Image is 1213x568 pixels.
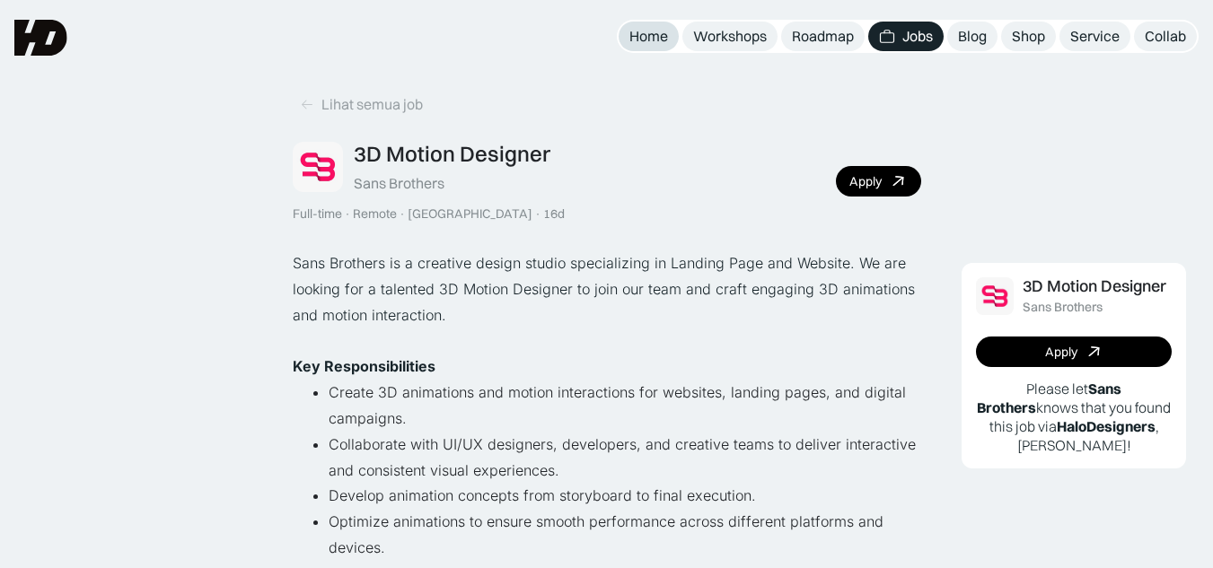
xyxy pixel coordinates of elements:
b: Sans Brothers [977,380,1121,416]
div: Collab [1145,27,1186,46]
div: · [344,206,351,222]
a: Workshops [682,22,778,51]
div: Workshops [693,27,767,46]
div: · [399,206,406,222]
img: Job Image [293,142,343,192]
a: Apply [976,336,1172,367]
div: Home [629,27,668,46]
li: Optimize animations to ensure smooth performance across different platforms and devices. [329,509,921,561]
img: Job Image [976,277,1014,315]
div: Service [1070,27,1120,46]
a: Jobs [868,22,944,51]
a: Collab [1134,22,1197,51]
div: Remote [353,206,397,222]
div: Jobs [902,27,933,46]
div: [GEOGRAPHIC_DATA] [408,206,532,222]
div: Blog [958,27,987,46]
p: Sans Brothers is a creative design studio specializing in Landing Page and Website. We are lookin... [293,250,921,328]
a: Roadmap [781,22,865,51]
a: Blog [947,22,998,51]
div: Apply [849,174,882,189]
p: Please let knows that you found this job via , [PERSON_NAME]! [976,380,1172,454]
div: Sans Brothers [1023,300,1103,315]
li: Develop animation concepts from storyboard to final execution. [329,483,921,509]
b: HaloDesigners [1057,417,1156,435]
div: Roadmap [792,27,854,46]
div: Full-time [293,206,342,222]
div: 3D Motion Designer [1023,277,1166,296]
div: Sans Brothers [354,174,444,193]
p: ‍ [293,328,921,354]
li: Collaborate with UI/UX designers, developers, and creative teams to deliver interactive and consi... [329,432,921,484]
div: 16d [543,206,565,222]
a: Apply [836,166,921,197]
div: · [534,206,541,222]
div: 3D Motion Designer [354,141,550,167]
div: Apply [1045,345,1077,360]
a: Shop [1001,22,1056,51]
strong: Key Responsibilities [293,357,435,375]
li: Create 3D animations and motion interactions for websites, landing pages, and digital campaigns. [329,380,921,432]
a: Service [1059,22,1130,51]
div: Shop [1012,27,1045,46]
div: Lihat semua job [321,95,423,114]
a: Home [619,22,679,51]
a: Lihat semua job [293,90,430,119]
